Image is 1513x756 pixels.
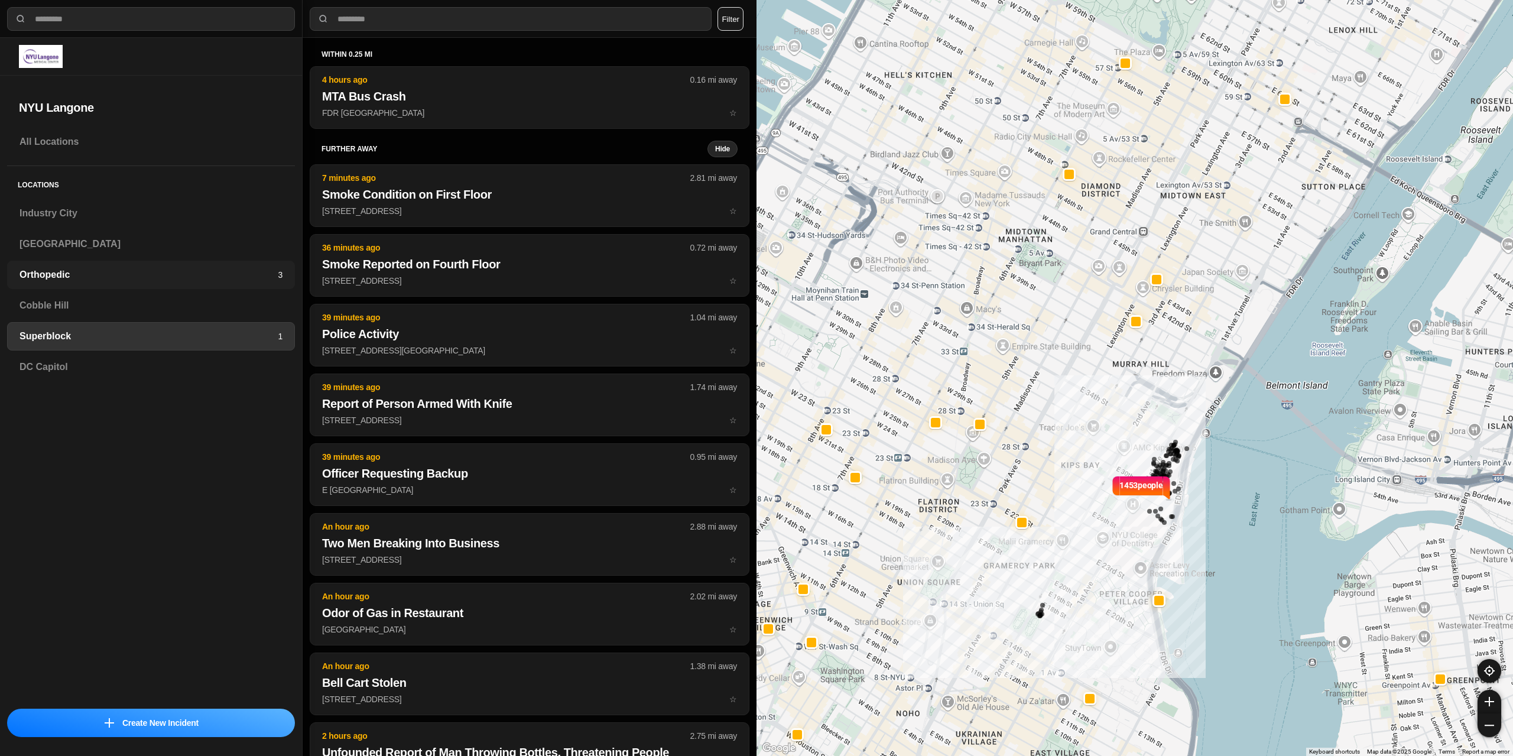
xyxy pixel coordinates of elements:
h2: Bell Cart Stolen [322,674,737,691]
a: Superblock1 [7,322,295,351]
span: star [729,346,737,355]
button: 39 minutes ago0.95 mi awayOfficer Requesting BackupE [GEOGRAPHIC_DATA]star [310,443,749,506]
p: 7 minutes ago [322,172,690,184]
p: An hour ago [322,590,690,602]
button: 39 minutes ago1.04 mi awayPolice Activity[STREET_ADDRESS][GEOGRAPHIC_DATA]star [310,304,749,366]
p: 2.75 mi away [690,730,737,742]
p: E [GEOGRAPHIC_DATA] [322,484,737,496]
p: [STREET_ADDRESS] [322,554,737,566]
button: Filter [717,7,743,31]
button: An hour ago2.88 mi awayTwo Men Breaking Into Business[STREET_ADDRESS]star [310,513,749,576]
span: star [729,416,737,425]
img: Google [759,741,798,756]
a: Orthopedic3 [7,261,295,289]
h2: Police Activity [322,326,737,342]
p: 39 minutes ago [322,381,690,393]
p: 1.38 mi away [690,660,737,672]
button: 7 minutes ago2.81 mi awaySmoke Condition on First Floor[STREET_ADDRESS]star [310,164,749,227]
h2: Smoke Condition on First Floor [322,186,737,203]
button: iconCreate New Incident [7,709,295,737]
button: Keyboard shortcuts [1309,748,1360,756]
img: search [15,13,27,25]
h2: Report of Person Armed With Knife [322,395,737,412]
p: FDR [GEOGRAPHIC_DATA] [322,107,737,119]
a: An hour ago2.02 mi awayOdor of Gas in Restaurant[GEOGRAPHIC_DATA]star [310,624,749,634]
h3: Superblock [20,329,278,343]
p: 3 [278,269,283,281]
h5: further away [322,144,707,154]
p: 39 minutes ago [322,312,690,323]
h3: Cobble Hill [20,298,283,313]
p: [STREET_ADDRESS] [322,693,737,705]
p: An hour ago [322,521,690,533]
span: star [729,625,737,634]
a: 4 hours ago0.16 mi awayMTA Bus CrashFDR [GEOGRAPHIC_DATA]star [310,108,749,118]
button: zoom-out [1478,713,1501,737]
button: 39 minutes ago1.74 mi awayReport of Person Armed With Knife[STREET_ADDRESS]star [310,374,749,436]
p: [STREET_ADDRESS] [322,414,737,426]
p: 1 [278,330,283,342]
h2: Smoke Reported on Fourth Floor [322,256,737,272]
button: 36 minutes ago0.72 mi awaySmoke Reported on Fourth Floor[STREET_ADDRESS]star [310,234,749,297]
h3: DC Capitol [20,360,283,374]
p: 0.95 mi away [690,451,737,463]
small: Hide [715,144,730,154]
img: search [317,13,329,25]
a: Open this area in Google Maps (opens a new window) [759,741,798,756]
h5: Locations [7,166,295,199]
img: zoom-out [1485,721,1494,730]
a: 39 minutes ago1.04 mi awayPolice Activity[STREET_ADDRESS][GEOGRAPHIC_DATA]star [310,345,749,355]
img: notch [1163,475,1172,501]
img: logo [19,45,63,68]
p: [STREET_ADDRESS] [322,275,737,287]
a: 36 minutes ago0.72 mi awaySmoke Reported on Fourth Floor[STREET_ADDRESS]star [310,275,749,285]
a: 39 minutes ago1.74 mi awayReport of Person Armed With Knife[STREET_ADDRESS]star [310,415,749,425]
a: 7 minutes ago2.81 mi awaySmoke Condition on First Floor[STREET_ADDRESS]star [310,206,749,216]
p: 0.72 mi away [690,242,737,254]
a: Report a map error [1462,748,1509,755]
p: 2.02 mi away [690,590,737,602]
h2: MTA Bus Crash [322,88,737,105]
h2: Two Men Breaking Into Business [322,535,737,551]
h5: within 0.25 mi [322,50,738,59]
p: 39 minutes ago [322,451,690,463]
button: zoom-in [1478,690,1501,713]
p: [STREET_ADDRESS] [322,205,737,217]
a: An hour ago2.88 mi awayTwo Men Breaking Into Business[STREET_ADDRESS]star [310,554,749,564]
h3: [GEOGRAPHIC_DATA] [20,237,283,251]
button: recenter [1478,659,1501,683]
img: recenter [1484,666,1495,676]
h2: Officer Requesting Backup [322,465,737,482]
span: star [729,695,737,704]
p: Create New Incident [122,717,199,729]
p: 1.74 mi away [690,381,737,393]
p: 2.88 mi away [690,521,737,533]
img: icon [105,718,114,728]
h3: Industry City [20,206,283,220]
span: Map data ©2025 Google [1367,748,1431,755]
h3: Orthopedic [20,268,278,282]
span: star [729,555,737,564]
p: [STREET_ADDRESS][GEOGRAPHIC_DATA] [322,345,737,356]
a: All Locations [7,128,295,156]
a: Terms (opens in new tab) [1439,748,1455,755]
p: 2 hours ago [322,730,690,742]
button: 4 hours ago0.16 mi awayMTA Bus CrashFDR [GEOGRAPHIC_DATA]star [310,66,749,129]
h2: Odor of Gas in Restaurant [322,605,737,621]
p: 36 minutes ago [322,242,690,254]
a: DC Capitol [7,353,295,381]
img: zoom-in [1485,697,1494,706]
p: 1.04 mi away [690,312,737,323]
p: 0.16 mi away [690,74,737,86]
button: An hour ago2.02 mi awayOdor of Gas in Restaurant[GEOGRAPHIC_DATA]star [310,583,749,645]
a: Cobble Hill [7,291,295,320]
p: An hour ago [322,660,690,672]
h3: All Locations [20,135,283,149]
a: An hour ago1.38 mi awayBell Cart Stolen[STREET_ADDRESS]star [310,694,749,704]
p: [GEOGRAPHIC_DATA] [322,624,737,635]
a: 39 minutes ago0.95 mi awayOfficer Requesting BackupE [GEOGRAPHIC_DATA]star [310,485,749,495]
p: 4 hours ago [322,74,690,86]
h2: NYU Langone [19,99,283,116]
p: 2.81 mi away [690,172,737,184]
